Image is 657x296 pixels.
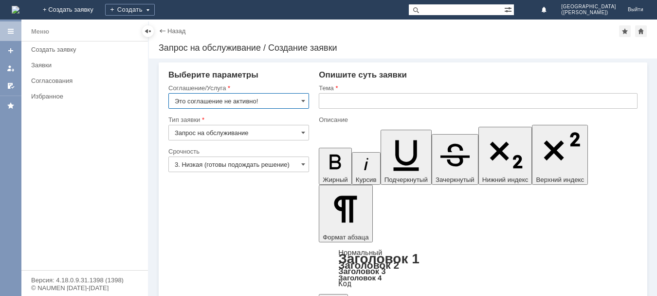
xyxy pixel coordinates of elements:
[3,43,18,59] a: Создать заявку
[635,25,647,37] div: Сделать домашней страницей
[338,279,351,288] a: Код
[619,25,631,37] div: Добавить в избранное
[319,185,372,242] button: Формат абзаца
[167,27,185,35] a: Назад
[31,61,142,69] div: Заявки
[168,117,307,123] div: Тип заявки
[31,77,142,84] div: Согласования
[338,267,385,276] a: Заголовок 3
[338,274,382,282] a: Заголовок 4
[27,58,146,73] a: Заявки
[482,176,529,183] span: Нижний индекс
[381,130,432,185] button: Подчеркнутый
[12,6,19,14] img: logo
[168,148,307,155] div: Срочность
[319,70,407,79] span: Опишите суть заявки
[319,249,638,287] div: Формат абзаца
[352,152,381,185] button: Курсив
[323,234,368,241] span: Формат абзаца
[338,251,420,266] a: Заголовок 1
[561,4,616,10] span: [GEOGRAPHIC_DATA]
[536,176,584,183] span: Верхний индекс
[12,6,19,14] a: Перейти на домашнюю страницу
[31,26,49,38] div: Меню
[356,176,377,183] span: Курсив
[31,277,138,283] div: Версия: 4.18.0.9.31.1398 (1398)
[436,176,474,183] span: Зачеркнутый
[31,93,131,100] div: Избранное
[432,134,478,185] button: Зачеркнутый
[27,42,146,57] a: Создать заявку
[504,4,514,14] span: Расширенный поиск
[3,60,18,76] a: Мои заявки
[105,4,155,16] div: Создать
[319,85,636,91] div: Тема
[31,46,142,53] div: Создать заявку
[384,176,428,183] span: Подчеркнутый
[27,73,146,88] a: Согласования
[168,70,258,79] span: Выберите параметры
[319,148,352,185] button: Жирный
[561,10,616,16] span: ([PERSON_NAME])
[168,85,307,91] div: Соглашение/Услуга
[338,248,382,257] a: Нормальный
[159,43,647,53] div: Запрос на обслуживание / Создание заявки
[31,285,138,291] div: © NAUMEN [DATE]-[DATE]
[338,259,399,271] a: Заголовок 2
[3,78,18,94] a: Мои согласования
[142,25,154,37] div: Скрыть меню
[323,176,348,183] span: Жирный
[478,127,532,185] button: Нижний индекс
[319,117,636,123] div: Описание
[532,125,588,185] button: Верхний индекс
